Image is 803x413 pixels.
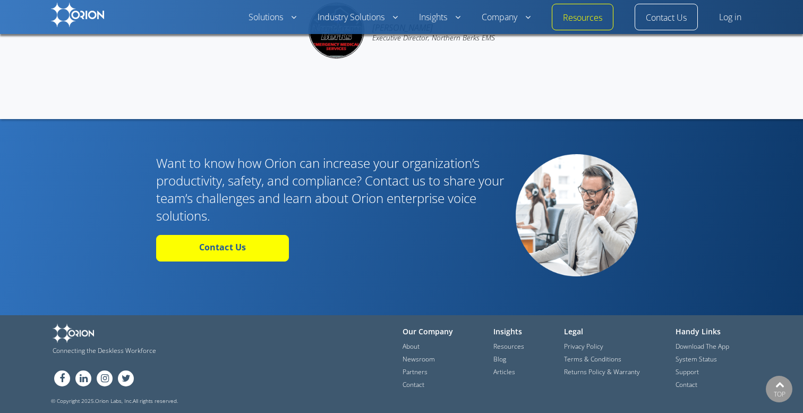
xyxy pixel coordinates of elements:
[516,154,638,276] img: Contact Us
[403,355,435,364] a: Newsroom
[564,324,660,339] h3: Legal
[493,324,548,339] h3: Insights
[612,290,803,413] iframe: Chat Widget
[564,367,640,377] a: Returns Policy & Warranty
[482,11,531,24] a: Company
[403,367,428,377] a: Partners
[51,3,104,27] img: Orion
[563,12,602,24] a: Resources
[403,342,420,351] a: About
[493,342,524,351] a: Resources
[53,324,94,343] img: Orion
[403,324,477,339] h3: Our Company
[564,355,621,364] a: Terms & Conditions
[53,347,282,355] span: Connecting the Deskless Workforce
[156,235,289,262] a: Contact Us
[419,11,460,24] a: Insights
[564,342,603,351] a: Privacy Policy
[493,355,506,364] a: Blog
[719,11,741,24] a: Log in
[318,11,398,24] a: Industry Solutions
[95,397,133,405] a: Orion Labs, Inc.
[249,11,296,24] a: Solutions
[646,12,687,24] a: Contact Us
[156,154,506,280] div: Want to know how Orion can increase your organization’s productivity, safety, and compliance? Con...
[403,380,424,390] a: Contact
[493,367,515,377] a: Articles
[51,397,752,404] span: © Copyright 2025. All rights reserved.
[372,34,495,41] div: Executive Director, Northern Berks EMS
